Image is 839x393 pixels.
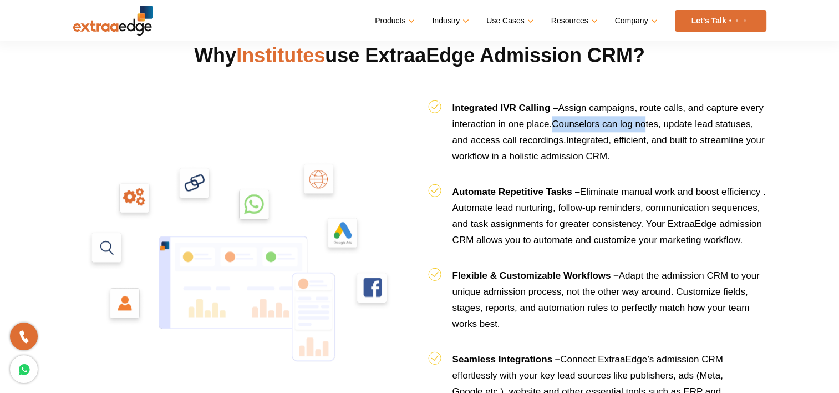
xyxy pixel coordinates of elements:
a: Use Cases [486,13,531,29]
a: Let’s Talk [675,10,766,32]
h2: Why use ExtraaEdge Admission CRM? [73,42,766,97]
b: Integrated IVR Calling – [452,103,558,113]
a: Resources [551,13,596,29]
b: Flexible & Customizable Workflows – [452,270,619,281]
a: Company [615,13,655,29]
span: Eliminate manual work and boost efficiency . Automate lead nurturing, follow-up reminders, commun... [452,187,766,245]
a: Products [375,13,413,29]
b: Automate Repetitive Tasks – [452,187,580,197]
span: Counselors can log notes, update lead statuses, and access call recordings. [452,119,753,145]
span: Institutes [236,44,325,67]
b: Seamless Integrations – [452,354,561,365]
span: Assign campaigns, route calls, and capture every interaction in one place. [452,103,764,129]
a: Industry [432,13,467,29]
span: Integrated, efficient, and built to streamline your workflow in a holistic admission CRM. [452,135,765,162]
